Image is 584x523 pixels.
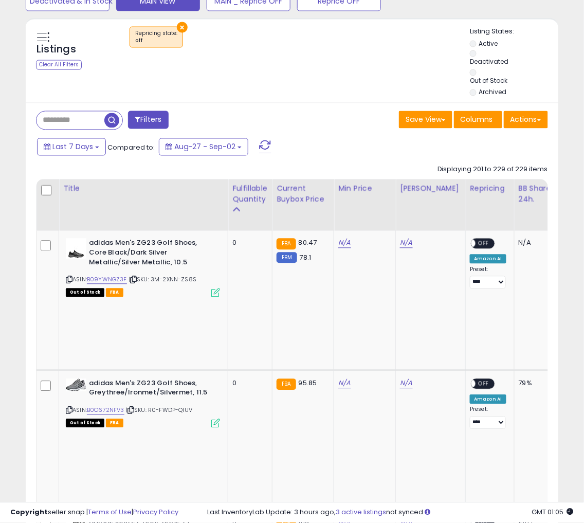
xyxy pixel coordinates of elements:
[89,379,214,401] b: adidas Men's ZG23 Golf Shoes, Greythree/Ironmet/Silvermet, 11.5
[437,165,548,175] div: Displaying 201 to 229 of 229 items
[519,239,553,248] div: N/A
[135,37,177,44] div: off
[479,88,506,97] label: Archived
[135,29,177,45] span: Repricing state :
[126,406,192,414] span: | SKU: R0-FWDP-QIUV
[88,508,132,517] a: Terms of Use
[476,380,492,388] span: OFF
[174,142,235,152] span: Aug-27 - Sep-02
[66,239,220,296] div: ASIN:
[87,406,124,415] a: B0C672NFV3
[470,255,506,264] div: Amazon AI
[66,379,86,392] img: 418ui51-pcL._SL40_.jpg
[129,276,196,284] span: | SKU: 3M-2XNN-ZS8S
[470,406,506,429] div: Preset:
[87,276,127,284] a: B09YWNGZ3F
[107,143,155,153] span: Compared to:
[106,419,123,428] span: FBA
[400,238,412,248] a: N/A
[10,508,48,517] strong: Copyright
[177,22,188,33] button: ×
[106,288,123,297] span: FBA
[338,378,351,389] a: N/A
[470,395,506,404] div: Amazon AI
[66,379,220,427] div: ASIN:
[66,239,86,259] img: 31IlTnaTOiL._SL40_.jpg
[300,253,312,263] span: 78.1
[37,138,106,156] button: Last 7 Days
[63,184,224,194] div: Title
[400,184,461,194] div: [PERSON_NAME]
[10,508,178,518] div: seller snap | |
[470,184,510,194] div: Repricing
[504,111,548,129] button: Actions
[277,253,297,263] small: FBM
[159,138,248,156] button: Aug-27 - Sep-02
[470,58,508,66] label: Deactivated
[277,379,296,390] small: FBA
[232,379,264,388] div: 0
[470,266,506,290] div: Preset:
[470,27,558,37] p: Listing States:
[299,238,317,248] span: 80.47
[128,111,168,129] button: Filters
[66,419,104,428] span: All listings that are currently out of stock and unavailable for purchase on Amazon
[454,111,502,129] button: Columns
[36,42,76,57] h5: Listings
[36,60,82,70] div: Clear All Filters
[519,379,553,388] div: 79%
[336,508,387,517] a: 3 active listings
[461,115,493,125] span: Columns
[479,39,498,48] label: Active
[89,239,214,270] b: adidas Men's ZG23 Golf Shoes, Core Black/Dark Silver Metallic/Silver Metallic, 10.5
[519,184,556,205] div: BB Share 24h.
[299,378,317,388] span: 95.85
[208,508,574,518] div: Last InventoryLab Update: 3 hours ago, not synced.
[532,508,574,517] span: 2025-09-10 01:05 GMT
[470,77,507,85] label: Out of Stock
[277,184,330,205] div: Current Buybox Price
[399,111,452,129] button: Save View
[476,240,492,248] span: OFF
[277,239,296,250] small: FBA
[232,184,268,205] div: Fulfillable Quantity
[338,238,351,248] a: N/A
[232,239,264,248] div: 0
[52,142,93,152] span: Last 7 Days
[133,508,178,517] a: Privacy Policy
[66,288,104,297] span: All listings that are currently out of stock and unavailable for purchase on Amazon
[338,184,391,194] div: Min Price
[400,378,412,389] a: N/A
